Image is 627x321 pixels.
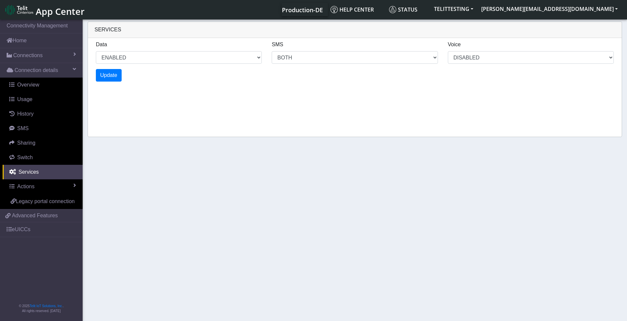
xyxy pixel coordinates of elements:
[3,150,83,165] a: Switch
[331,6,374,13] span: Help center
[272,41,283,49] label: SMS
[36,5,85,18] span: App Center
[17,140,35,146] span: Sharing
[430,3,477,15] button: TELITTESTING
[12,212,58,220] span: Advanced Features
[17,184,34,189] span: Actions
[3,179,83,194] a: Actions
[30,304,63,308] a: Telit IoT Solutions, Inc.
[17,96,32,102] span: Usage
[13,52,43,59] span: Connections
[331,6,338,13] img: knowledge.svg
[17,111,34,117] span: History
[95,27,121,32] span: Services
[100,72,117,78] span: Update
[17,82,39,88] span: Overview
[328,3,386,16] a: Help center
[282,6,323,14] span: Production-DE
[389,6,396,13] img: status.svg
[96,69,122,82] button: Update
[3,136,83,150] a: Sharing
[386,3,430,16] a: Status
[3,107,83,121] a: History
[19,169,39,175] span: Services
[5,3,84,17] a: App Center
[17,125,29,131] span: SMS
[3,92,83,107] a: Usage
[3,121,83,136] a: SMS
[3,78,83,92] a: Overview
[15,66,58,74] span: Connection details
[17,155,33,160] span: Switch
[5,5,33,15] img: logo-telit-cinterion-gw-new.png
[448,41,461,49] label: Voice
[3,165,83,179] a: Services
[477,3,622,15] button: [PERSON_NAME][EMAIL_ADDRESS][DOMAIN_NAME]
[96,41,107,49] label: Data
[282,3,323,16] a: Your current platform instance
[389,6,417,13] span: Status
[16,198,75,204] span: Legacy portal connection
